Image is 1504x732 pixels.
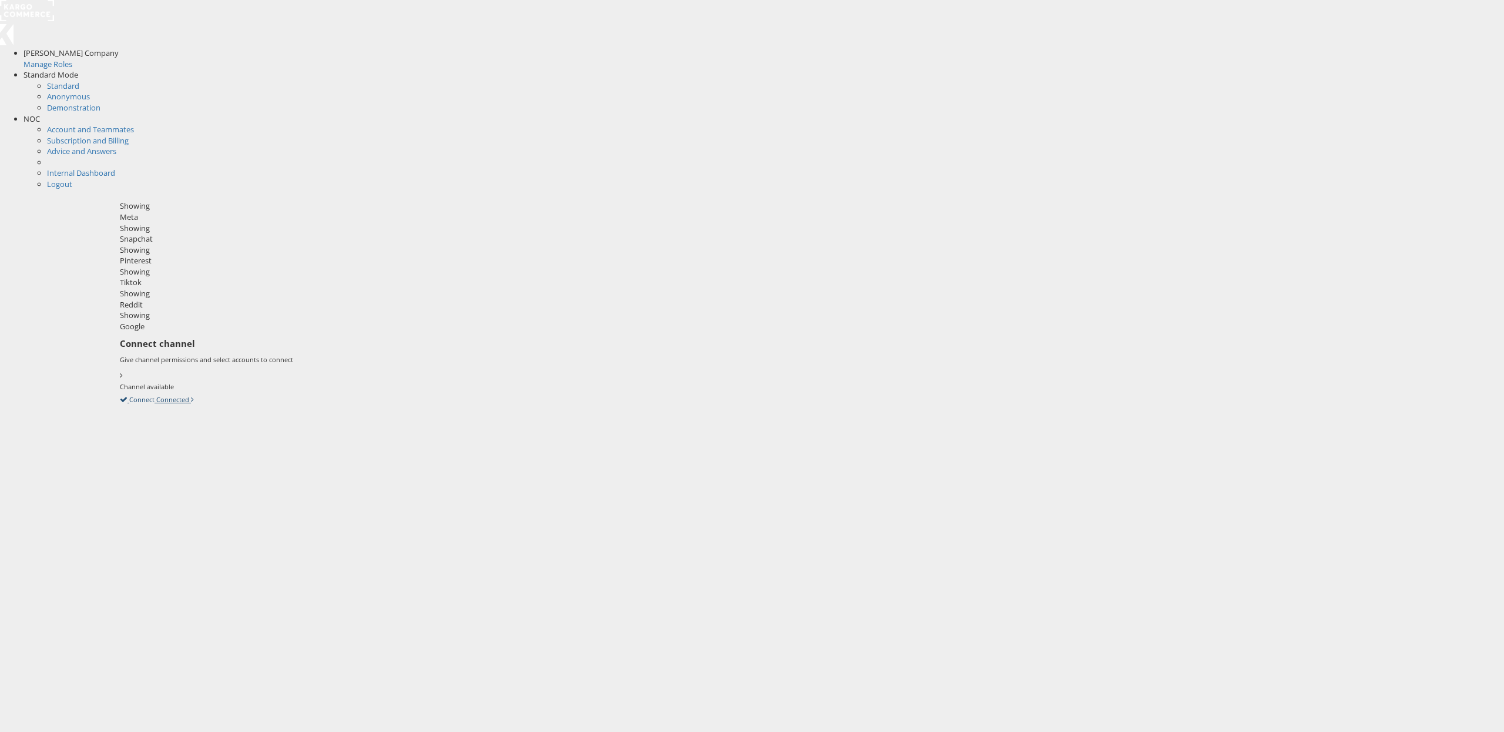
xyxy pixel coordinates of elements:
h6: Connect channel [120,337,1496,349]
div: Meta [120,212,1496,223]
a: Logout [47,179,72,189]
label: Channel available [120,382,174,392]
div: Snapchat [120,233,1496,245]
a: Subscription and Billing [47,135,129,146]
a: Connect Connected [120,394,194,405]
a: Standard [47,81,79,91]
a: Demonstration [47,102,100,113]
div: Showing [120,200,1496,212]
div: Showing [120,266,1496,278]
p: Give channel permissions and select accounts to connect [120,355,1496,365]
div: Showing [120,223,1496,234]
span: Connected [156,395,189,404]
a: Manage Roles [23,59,72,69]
div: Google [120,321,1496,332]
a: Advice and Answers [47,146,116,156]
span: Standard Mode [23,69,78,80]
div: Showing [120,310,1496,321]
a: Anonymous [47,91,90,102]
label: Connect [129,395,155,405]
div: Pinterest [120,255,1496,266]
div: Tiktok [120,277,1496,288]
div: Showing [120,288,1496,299]
div: Reddit [120,299,1496,310]
div: Showing [120,245,1496,256]
a: Internal Dashboard [47,168,115,178]
span: NOC [23,113,40,124]
a: Account and Teammates [47,124,134,135]
span: [PERSON_NAME] Company [23,48,119,58]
